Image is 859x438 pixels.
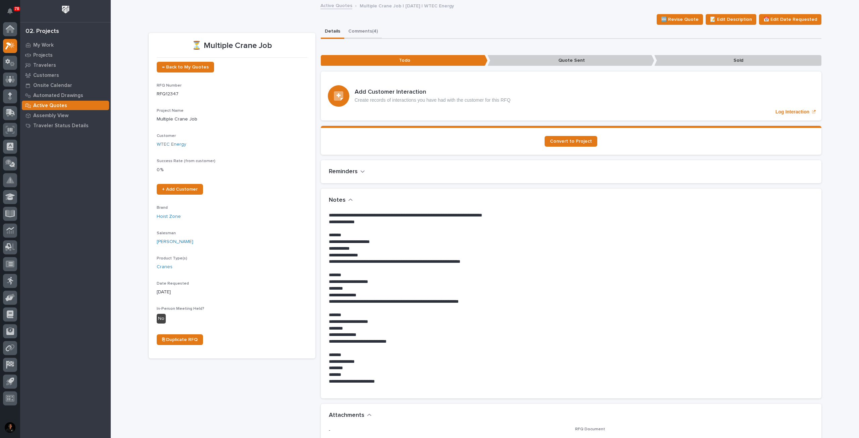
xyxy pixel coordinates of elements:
p: Sold [654,55,821,66]
h3: Add Customer Interaction [355,89,511,96]
p: ⏳ Multiple Crane Job [157,41,307,51]
h2: Attachments [329,412,364,419]
span: Convert to Project [550,139,592,144]
img: Workspace Logo [59,3,72,16]
p: Todo [321,55,488,66]
a: Cranes [157,263,172,271]
div: No [157,314,166,324]
span: 📝 Edit Description [710,15,752,23]
p: Active Quotes [33,103,67,109]
button: 📅 Edit Date Requested [759,14,821,25]
span: Project Name [157,109,184,113]
p: 0 % [157,166,307,174]
a: ← Back to My Quotes [157,62,214,72]
button: Notes [329,197,353,204]
button: 📝 Edit Description [706,14,756,25]
span: Brand [157,206,168,210]
p: My Work [33,42,54,48]
button: 🆕 Revise Quote [657,14,703,25]
span: + Add Customer [162,187,198,192]
p: [DATE] [157,289,307,296]
span: ← Back to My Quotes [162,65,209,69]
button: users-avatar [3,421,17,435]
span: 📅 Edit Date Requested [763,15,817,23]
span: 🆕 Revise Quote [661,15,699,23]
p: Quote Sent [488,55,654,66]
a: Onsite Calendar [20,80,111,90]
p: Travelers [33,62,56,68]
span: Product Type(s) [157,256,187,260]
a: WTEC Energy [157,141,186,148]
p: Customers [33,72,59,79]
p: Multiple Crane Job [157,116,307,123]
p: Projects [33,52,53,58]
span: Salesman [157,231,176,235]
span: ⎘ Duplicate RFQ [162,337,198,342]
a: Active Quotes [20,100,111,110]
a: + Add Customer [157,184,203,195]
p: Multiple Crane Job | [DATE] | WTEC Energy [360,2,454,9]
span: Customer [157,134,176,138]
h2: Notes [329,197,346,204]
button: Details [321,25,344,39]
p: 78 [15,6,19,11]
span: Success Rate (from customer) [157,159,215,163]
a: Convert to Project [545,136,597,147]
p: Assembly View [33,113,68,119]
h2: Reminders [329,168,358,176]
a: Automated Drawings [20,90,111,100]
a: My Work [20,40,111,50]
div: 02. Projects [26,28,59,35]
a: [PERSON_NAME] [157,238,193,245]
a: Customers [20,70,111,80]
button: Reminders [329,168,365,176]
span: RFQ Document [575,427,605,431]
p: - [329,427,567,434]
div: Notifications78 [8,8,17,19]
p: Automated Drawings [33,93,83,99]
span: Date Requested [157,282,189,286]
a: ⎘ Duplicate RFQ [157,334,203,345]
p: Log Interaction [775,109,809,115]
a: Log Interaction [321,71,821,120]
a: Travelers [20,60,111,70]
p: Create records of interactions you have had with the customer for this RFQ [355,97,511,103]
p: RFQ12347 [157,91,307,98]
a: Projects [20,50,111,60]
a: Traveler Status Details [20,120,111,131]
button: Attachments [329,412,372,419]
span: RFQ Number [157,84,182,88]
p: Onsite Calendar [33,83,72,89]
a: Assembly View [20,110,111,120]
a: Active Quotes [320,1,352,9]
button: Notifications [3,4,17,18]
a: Hoist Zone [157,213,181,220]
button: Comments (4) [344,25,382,39]
p: Traveler Status Details [33,123,89,129]
span: In-Person Meeting Held? [157,307,204,311]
